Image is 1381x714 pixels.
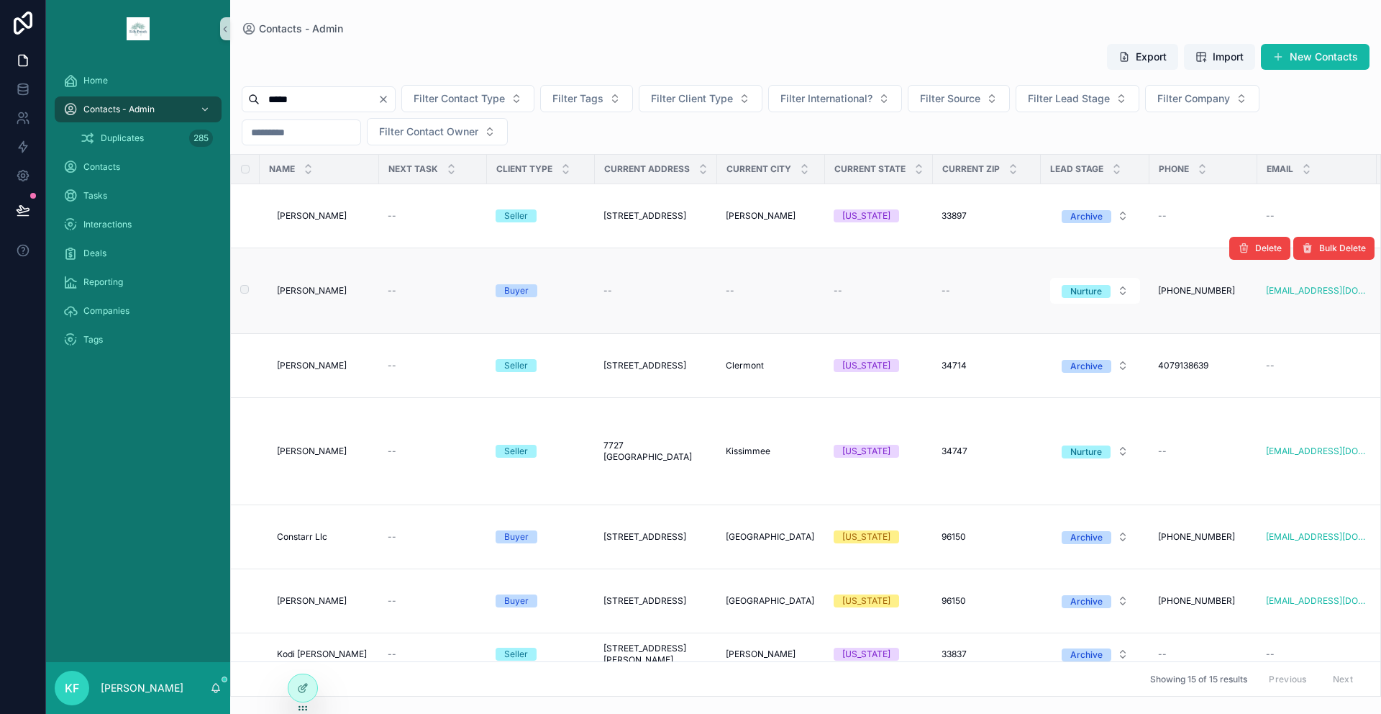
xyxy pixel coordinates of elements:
a: -- [603,285,708,297]
span: [PERSON_NAME] [277,285,347,297]
span: [PHONE_NUMBER] [1158,531,1235,543]
a: [EMAIL_ADDRESS][DOMAIN_NAME] [1266,285,1368,297]
a: [PERSON_NAME] [277,360,370,371]
button: Select Button [1050,438,1140,464]
a: Interactions [55,212,222,238]
a: [PHONE_NUMBER] [1158,285,1249,297]
span: Import [1213,50,1244,64]
span: -- [388,360,396,371]
a: [PERSON_NAME] [277,210,370,222]
a: Contacts - Admin [55,96,222,122]
a: Tasks [55,183,222,209]
span: Tasks [83,190,107,202]
a: Select Button [1049,438,1141,465]
a: Clermont [726,360,816,371]
span: -- [388,210,396,222]
a: 34714 [942,360,1032,371]
a: [EMAIL_ADDRESS][DOMAIN_NAME] [1266,446,1368,457]
button: Select Button [1016,85,1139,112]
span: [STREET_ADDRESS] [603,595,686,607]
div: [US_STATE] [842,530,890,543]
a: 33837 [942,649,1032,660]
span: KF [65,679,79,697]
span: -- [603,285,612,297]
a: [STREET_ADDRESS] [603,210,708,222]
div: [US_STATE] [842,648,890,661]
span: Filter Contact Owner [379,125,478,139]
button: Select Button [1050,353,1140,379]
span: 96150 [942,531,966,543]
span: [PERSON_NAME] [277,446,347,457]
span: Current City [726,163,791,175]
span: Showing 15 of 15 results [1150,674,1247,685]
span: -- [1158,210,1167,222]
a: 7727 [GEOGRAPHIC_DATA] [603,440,708,463]
a: [PERSON_NAME] [277,446,370,457]
span: [PHONE_NUMBER] [1158,285,1235,297]
a: Buyer [496,595,586,607]
div: Buyer [504,530,529,543]
a: Home [55,68,222,94]
a: -- [388,531,478,543]
span: Current Zip [942,163,1000,175]
a: [STREET_ADDRESS] [603,531,708,543]
span: Duplicates [101,132,144,144]
a: [PERSON_NAME] [277,595,370,607]
span: [STREET_ADDRESS] [603,360,686,371]
a: [US_STATE] [834,648,924,661]
div: Nurture [1070,446,1102,458]
span: Filter Contact Type [414,91,505,106]
a: [PHONE_NUMBER] [1158,531,1249,543]
span: Kodi [PERSON_NAME] [277,649,367,660]
span: Bulk Delete [1319,243,1366,254]
span: [PHONE_NUMBER] [1158,595,1235,607]
span: Clermont [726,360,764,371]
span: 96150 [942,595,966,607]
a: Seller [496,445,586,458]
span: -- [388,595,396,607]
span: -- [1158,446,1167,457]
a: Buyer [496,284,586,297]
button: Clear [378,94,395,105]
a: -- [1266,649,1368,660]
span: [STREET_ADDRESS][PERSON_NAME] [603,643,708,666]
a: -- [388,210,478,222]
div: [US_STATE] [842,445,890,458]
span: Deals [83,248,106,259]
a: [US_STATE] [834,445,924,458]
a: [US_STATE] [834,530,924,543]
a: Select Button [1049,202,1141,230]
button: Select Button [1145,85,1259,112]
button: Select Button [401,85,534,112]
a: -- [388,595,478,607]
span: Contacts [83,161,120,173]
span: -- [388,531,396,543]
span: -- [1266,649,1275,660]
span: Constarr Llc [277,531,327,543]
span: Delete [1255,243,1282,254]
span: Kissimmee [726,446,770,457]
span: 34714 [942,360,967,371]
span: Phone [1159,163,1189,175]
a: -- [388,446,478,457]
a: [PERSON_NAME] [277,285,370,297]
span: Filter Source [920,91,980,106]
div: [US_STATE] [842,359,890,372]
a: [GEOGRAPHIC_DATA] [726,531,816,543]
span: Contacts - Admin [259,22,343,36]
span: Filter Lead Stage [1028,91,1110,106]
a: [EMAIL_ADDRESS][DOMAIN_NAME] [1266,595,1368,607]
div: Archive [1070,595,1103,608]
button: New Contacts [1261,44,1369,70]
span: [PERSON_NAME] [726,649,796,660]
span: Contacts - Admin [83,104,155,115]
div: Archive [1070,360,1103,373]
div: Seller [504,209,528,222]
span: [PERSON_NAME] [277,595,347,607]
span: Email [1267,163,1293,175]
span: Interactions [83,219,132,230]
a: [US_STATE] [834,359,924,372]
